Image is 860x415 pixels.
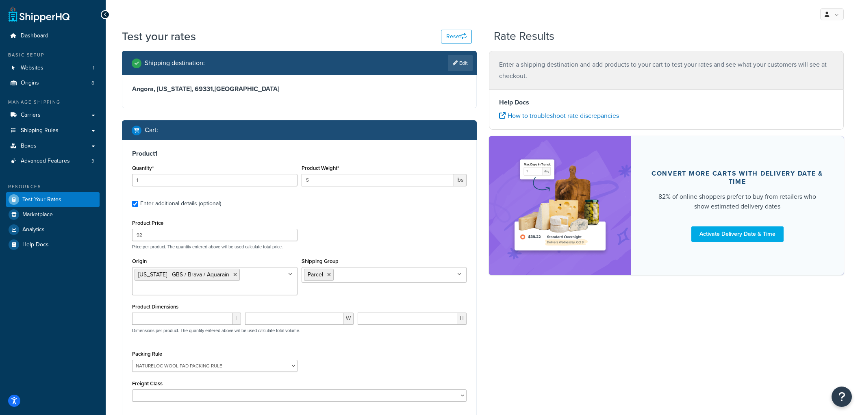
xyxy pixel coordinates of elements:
[441,30,472,43] button: Reset
[650,192,824,211] div: 82% of online shoppers prefer to buy from retailers who show estimated delivery dates
[132,201,138,207] input: Enter additional details (optional)
[457,313,467,325] span: H
[132,165,154,171] label: Quantity*
[91,158,94,165] span: 3
[6,154,100,169] li: Advanced Features
[6,237,100,252] a: Help Docs
[302,174,454,186] input: 0.00
[6,222,100,237] a: Analytics
[499,111,619,120] a: How to troubleshoot rate discrepancies
[145,59,205,67] h2: Shipping destination :
[6,139,100,154] a: Boxes
[132,85,467,93] h3: Angora, [US_STATE], 69331 , [GEOGRAPHIC_DATA]
[6,183,100,190] div: Resources
[122,28,196,44] h1: Test your rates
[132,174,298,186] input: 0.0
[22,211,53,218] span: Marketplace
[22,196,61,203] span: Test Your Rates
[132,351,162,357] label: Packing Rule
[6,61,100,76] a: Websites1
[6,76,100,91] li: Origins
[691,226,784,242] a: Activate Delivery Date & Time
[494,30,554,43] h2: Rate Results
[509,148,611,263] img: feature-image-ddt-36eae7f7280da8017bfb280eaccd9c446f90b1fe08728e4019434db127062ab4.png
[21,80,39,87] span: Origins
[93,65,94,72] span: 1
[448,55,473,71] a: Edit
[6,123,100,138] a: Shipping Rules
[302,165,339,171] label: Product Weight*
[302,258,339,264] label: Shipping Group
[21,158,70,165] span: Advanced Features
[138,270,229,279] span: [US_STATE] - GBS / Brava / Aquarain
[140,198,221,209] div: Enter additional details (optional)
[132,220,163,226] label: Product Price
[21,112,41,119] span: Carriers
[343,313,354,325] span: W
[308,270,323,279] span: Parcel
[6,207,100,222] a: Marketplace
[6,99,100,106] div: Manage Shipping
[6,192,100,207] a: Test Your Rates
[6,61,100,76] li: Websites
[132,380,163,387] label: Freight Class
[21,127,59,134] span: Shipping Rules
[22,226,45,233] span: Analytics
[132,258,147,264] label: Origin
[499,98,834,107] h4: Help Docs
[832,387,852,407] button: Open Resource Center
[6,76,100,91] a: Origins8
[21,33,48,39] span: Dashboard
[130,244,469,250] p: Price per product. The quantity entered above will be used calculate total price.
[650,169,824,186] div: Convert more carts with delivery date & time
[132,150,467,158] h3: Product 1
[145,126,158,134] h2: Cart :
[499,59,834,82] p: Enter a shipping destination and add products to your cart to test your rates and see what your c...
[22,241,49,248] span: Help Docs
[132,304,178,310] label: Product Dimensions
[21,65,43,72] span: Websites
[454,174,467,186] span: lbs
[6,52,100,59] div: Basic Setup
[21,143,37,150] span: Boxes
[233,313,241,325] span: L
[6,28,100,43] a: Dashboard
[130,328,300,333] p: Dimensions per product. The quantity entered above will be used calculate total volume.
[6,154,100,169] a: Advanced Features3
[6,108,100,123] a: Carriers
[91,80,94,87] span: 8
